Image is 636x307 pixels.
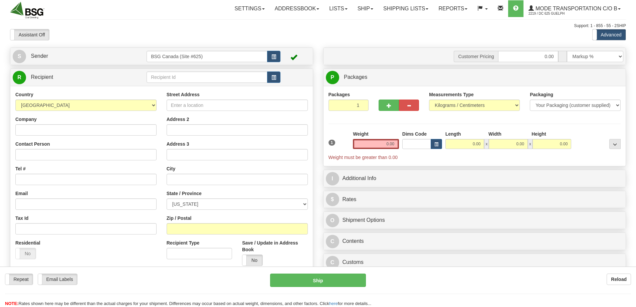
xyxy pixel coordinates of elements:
[147,71,267,83] input: Recipient Id
[402,131,427,137] label: Dims Code
[15,91,33,98] label: Country
[593,29,626,40] label: Advanced
[13,49,147,63] a: S Sender
[147,51,267,62] input: Sender Id
[454,51,498,62] span: Customer Pricing
[15,165,26,172] label: Tel #
[13,70,132,84] a: R Recipient
[15,190,28,197] label: Email
[530,91,553,98] label: Packaging
[326,71,339,84] span: P
[31,53,48,59] span: Sender
[15,215,28,221] label: Tax Id
[445,131,461,137] label: Length
[528,139,533,149] span: x
[484,139,489,149] span: x
[326,213,624,227] a: OShipment Options
[532,131,546,137] label: Height
[326,256,339,269] span: C
[488,131,501,137] label: Width
[326,235,339,248] span: C
[326,70,624,84] a: P Packages
[16,248,36,259] label: No
[329,301,338,306] a: here
[326,193,624,206] a: $Rates
[230,0,270,17] a: Settings
[13,71,26,84] span: R
[167,215,192,221] label: Zip / Postal
[167,165,175,172] label: City
[609,139,621,149] div: ...
[167,100,308,111] input: Enter a location
[429,91,474,98] label: Measurements Type
[528,10,579,17] span: 2219 / DC 625 Guelph
[242,255,262,266] label: No
[326,235,624,248] a: CContents
[15,141,50,147] label: Contact Person
[523,0,626,17] a: Mode Transportation c/o B 2219 / DC 625 Guelph
[621,119,635,187] iframe: chat widget
[353,131,368,137] label: Weight
[10,23,626,29] div: Support: 1 - 855 - 55 - 2SHIP
[607,274,631,285] button: Reload
[329,91,350,98] label: Packages
[167,141,189,147] label: Address 3
[31,74,53,80] span: Recipient
[15,240,40,246] label: Residential
[534,6,617,11] span: Mode Transportation c/o B
[13,50,26,63] span: S
[378,0,433,17] a: Shipping lists
[167,91,200,98] label: Street Address
[167,240,200,246] label: Recipient Type
[344,74,367,80] span: Packages
[326,172,339,185] span: I
[270,274,366,287] button: Ship
[5,301,18,306] span: NOTE:
[353,0,378,17] a: Ship
[5,274,33,285] label: Repeat
[326,193,339,206] span: $
[10,2,44,19] img: logo2219.jpg
[167,116,189,123] label: Address 2
[326,214,339,227] span: O
[326,172,624,185] a: IAdditional Info
[329,155,398,160] span: Weight must be greater than 0.00
[326,256,624,269] a: CCustoms
[270,0,325,17] a: Addressbook
[324,0,352,17] a: Lists
[167,190,202,197] label: State / Province
[15,116,37,123] label: Company
[611,277,627,282] b: Reload
[329,140,336,146] span: 1
[38,274,77,285] label: Email Labels
[242,240,307,253] label: Save / Update in Address Book
[433,0,472,17] a: Reports
[10,29,49,40] label: Assistant Off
